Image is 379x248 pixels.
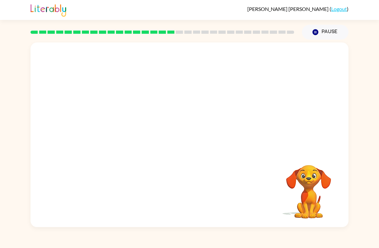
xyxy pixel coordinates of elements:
div: ( ) [247,6,348,12]
img: Literably [31,3,66,17]
span: [PERSON_NAME] [PERSON_NAME] [247,6,330,12]
video: Your browser must support playing .mp4 files to use Literably. Please try using another browser. [277,155,341,219]
a: Logout [331,6,347,12]
button: Pause [302,25,348,40]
